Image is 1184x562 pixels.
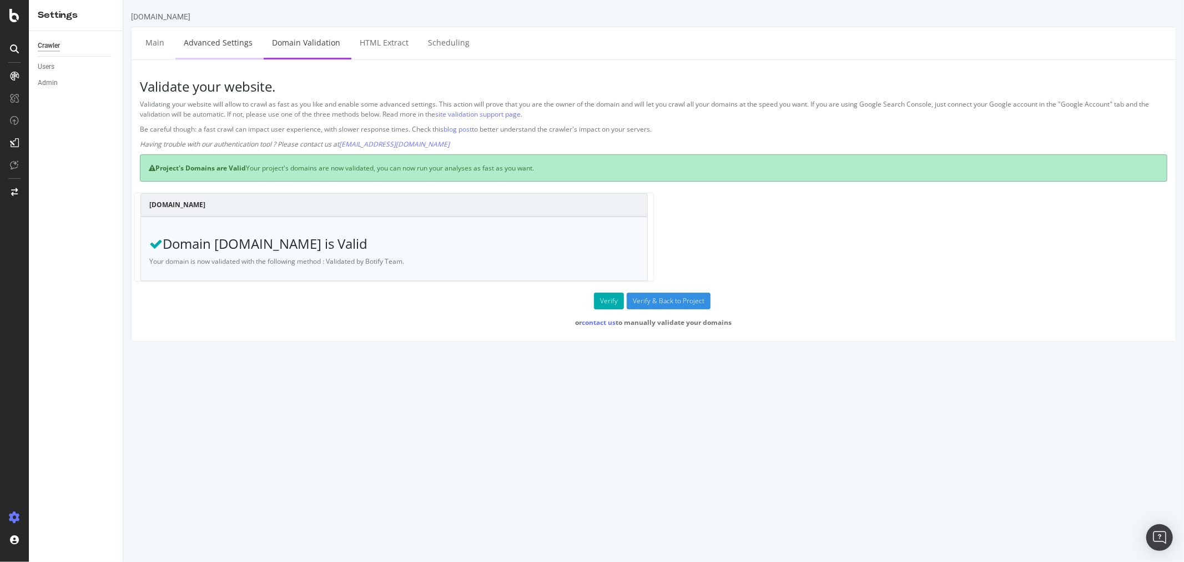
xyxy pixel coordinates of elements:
h3: Domain [DOMAIN_NAME] is Valid [26,237,516,251]
a: Crawler [38,40,115,52]
button: Verify [471,293,501,309]
p: Validating your website will allow to crawl as fast as you like and enable some advanced settings... [17,99,1044,118]
a: Advanced Settings [52,27,138,58]
p: Your domain is now validated with the following method : Validated by Botify Team. [26,257,516,266]
a: Admin [38,77,115,89]
input: Verify & Back to Project [503,293,587,309]
div: Users [38,61,54,73]
h3: Validate your website. [17,79,1044,94]
a: site validation support page [312,109,397,119]
strong: or to manually validate your domains [452,318,609,327]
p: Be careful though: a fast crawl can impact user experience, with slower response times. Check thi... [17,124,1044,134]
em: Having trouble with our authentication tool ? Please contact us at [17,139,326,149]
div: Admin [38,77,58,89]
div: Crawler [38,40,60,52]
a: contact us [459,318,493,327]
div: [DOMAIN_NAME] [8,11,67,22]
div: Your project's domains are now validated, you can now run your analyses as fast as you want. [17,154,1044,182]
h4: [DOMAIN_NAME] [26,199,516,210]
a: Scheduling [296,27,355,58]
a: blog post [320,124,349,134]
div: Settings [38,9,114,22]
strong: Project's Domains are Valid [26,163,123,173]
a: Domain Validation [140,27,225,58]
a: HTML Extract [228,27,294,58]
a: Users [38,61,115,73]
div: Open Intercom Messenger [1146,524,1173,551]
a: [EMAIL_ADDRESS][DOMAIN_NAME] [216,139,326,149]
a: Main [14,27,49,58]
